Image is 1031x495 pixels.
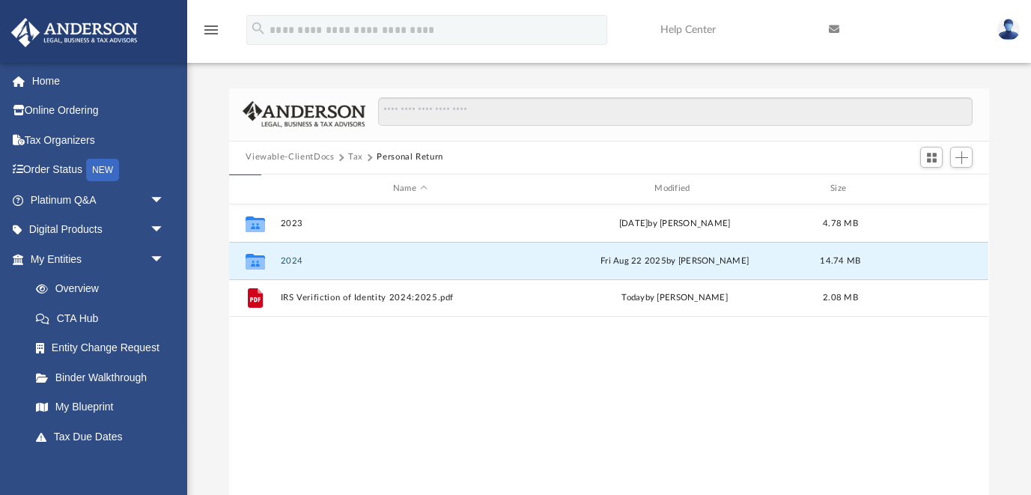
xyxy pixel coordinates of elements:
[21,333,187,363] a: Entity Change Request
[150,244,180,275] span: arrow_drop_down
[545,182,804,195] div: Modified
[811,182,871,195] div: Size
[21,274,187,304] a: Overview
[378,97,973,126] input: Search files and folders
[10,215,187,245] a: Digital Productsarrow_drop_down
[10,155,187,186] a: Order StatusNEW
[10,125,187,155] a: Tax Organizers
[546,254,804,267] div: Fri Aug 22 2025 by [PERSON_NAME]
[10,66,187,96] a: Home
[377,151,443,164] button: Personal Return
[821,256,861,264] span: 14.74 MB
[21,303,187,333] a: CTA Hub
[10,185,187,215] a: Platinum Q&Aarrow_drop_down
[622,294,645,302] span: today
[10,96,187,126] a: Online Ordering
[920,147,943,168] button: Switch to Grid View
[281,219,539,228] button: 2023
[7,18,142,47] img: Anderson Advisors Platinum Portal
[21,392,180,422] a: My Blueprint
[236,182,273,195] div: id
[546,216,804,230] div: [DATE] by [PERSON_NAME]
[950,147,973,168] button: Add
[823,219,858,227] span: 4.78 MB
[10,244,187,274] a: My Entitiesarrow_drop_down
[202,21,220,39] i: menu
[997,19,1020,40] img: User Pic
[150,215,180,246] span: arrow_drop_down
[281,256,539,266] button: 2024
[546,291,804,305] div: by [PERSON_NAME]
[202,28,220,39] a: menu
[246,151,334,164] button: Viewable-ClientDocs
[281,293,539,303] button: IRS Verifiction of Identity 2024:2025.pdf
[250,20,267,37] i: search
[280,182,539,195] div: Name
[348,151,363,164] button: Tax
[86,159,119,181] div: NEW
[878,182,982,195] div: id
[150,185,180,216] span: arrow_drop_down
[823,294,858,302] span: 2.08 MB
[21,422,187,452] a: Tax Due Dates
[21,362,187,392] a: Binder Walkthrough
